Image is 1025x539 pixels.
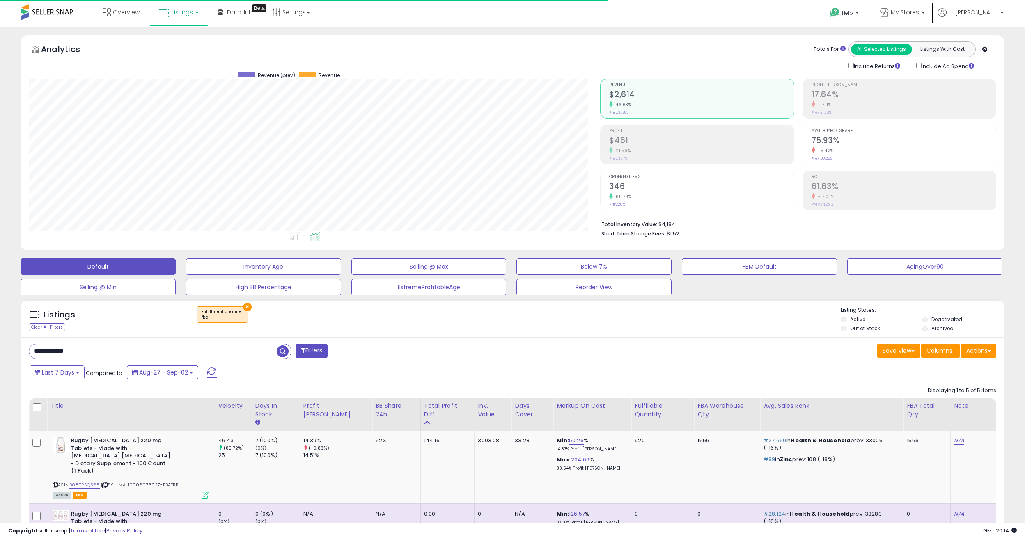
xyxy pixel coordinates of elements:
[613,194,631,200] small: 68.78%
[53,437,69,453] img: 41vU923m6gL._SL40_.jpg
[682,258,837,275] button: FBM Default
[764,402,900,410] div: Avg. Sales Rank
[243,303,252,311] button: ×
[938,8,1004,27] a: Hi [PERSON_NAME]
[424,402,471,419] div: Total Profit Diff.
[255,510,300,518] div: 0 (0%)
[780,455,793,463] span: Zinc
[667,230,679,238] span: $1.52
[907,402,947,419] div: FBA Total Qty
[73,492,87,499] span: FBA
[928,387,996,395] div: Displaying 1 to 5 of 5 items
[44,309,75,321] h5: Listings
[303,510,366,518] div: N/A
[791,436,851,444] span: Health & Household
[8,527,142,535] div: seller snap | |
[218,437,252,444] div: 46.43
[113,8,140,16] span: Overview
[106,527,142,534] a: Privacy Policy
[557,402,628,410] div: Markup on Cost
[53,492,71,499] span: All listings currently available for purchase on Amazon
[516,279,672,295] button: Reorder View
[53,437,209,498] div: ASIN:
[21,279,176,295] button: Selling @ Min
[515,510,547,518] div: N/A
[954,402,993,410] div: Note
[255,437,300,444] div: 7 (100%)
[961,344,996,358] button: Actions
[252,4,266,12] div: Tooltip anchor
[697,437,754,444] div: 1556
[812,136,996,147] h2: 75.93%
[478,437,505,444] div: 3003.08
[609,175,793,179] span: Ordered Items
[891,8,919,16] span: My Stores
[764,437,897,452] p: in prev: 33005 (-16%)
[851,44,912,55] button: All Selected Listings
[877,344,920,358] button: Save View
[86,369,124,377] span: Compared to:
[201,308,243,321] span: Fulfillment channel :
[303,452,372,459] div: 14.51%
[910,61,987,71] div: Include Ad Spend
[351,258,507,275] button: Selling @ Max
[557,510,625,525] div: %
[376,402,417,419] div: BB Share 24h.
[224,445,244,451] small: (85.72%)
[850,325,880,332] label: Out of Stock
[478,402,508,419] div: Inv. value
[376,510,414,518] div: N/A
[557,456,571,464] b: Max:
[812,175,996,179] span: ROI
[557,466,625,471] p: 39.54% Profit [PERSON_NAME]
[557,510,569,518] b: Min:
[613,102,631,108] small: 46.63%
[255,445,267,451] small: (0%)
[812,129,996,133] span: Avg. Buybox Share
[30,365,85,379] button: Last 7 Days
[830,7,840,18] i: Get Help
[42,368,74,377] span: Last 7 Days
[186,258,341,275] button: Inventory Age
[351,279,507,295] button: ExtremeProfitableAge
[21,258,176,275] button: Default
[847,258,1002,275] button: AgingOver90
[907,510,944,518] div: 0
[553,398,631,431] th: The percentage added to the cost of goods (COGS) that forms the calculator for Min & Max prices.
[912,44,973,55] button: Listings With Cost
[258,72,295,79] span: Revenue (prev)
[609,202,625,207] small: Prev: 205
[50,402,211,410] div: Title
[127,365,198,379] button: Aug-27 - Sep-02
[569,436,584,445] a: 50.26
[201,315,243,320] div: fba
[926,347,952,355] span: Columns
[815,194,835,200] small: -17.04%
[172,8,193,16] span: Listings
[764,436,786,444] span: #27,669
[764,510,785,518] span: #28,124
[424,510,468,518] div: 0.00
[71,437,171,477] b: Rugby [MEDICAL_DATA] 220 mg Tablets - Made with [MEDICAL_DATA] [MEDICAL_DATA] - Dietary Supplemen...
[842,61,910,71] div: Include Returns
[931,325,954,332] label: Archived
[516,258,672,275] button: Below 7%
[255,402,296,419] div: Days In Stock
[697,510,754,518] div: 0
[303,437,372,444] div: 14.39%
[376,437,414,444] div: 52%
[812,110,831,115] small: Prev: 21.28%
[424,437,468,444] div: 144.16
[949,8,998,16] span: Hi [PERSON_NAME]
[764,455,775,463] span: #89
[70,527,105,534] a: Terms of Use
[319,72,340,79] span: Revenue
[815,102,832,108] small: -17.11%
[842,9,853,16] span: Help
[954,510,964,518] a: N/A
[812,83,996,87] span: Profit [PERSON_NAME]
[101,482,179,488] span: | SKU: MAJ10006073027-FBATRB
[569,510,585,518] a: 126.57
[609,110,629,115] small: Prev: $1,783
[697,402,757,419] div: FBA Warehouse Qty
